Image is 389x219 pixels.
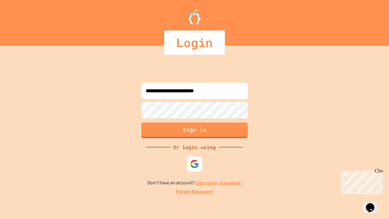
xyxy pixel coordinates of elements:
iframe: chat widget [339,168,383,194]
a: Sign up for JuiceMind. [196,180,242,186]
iframe: chat widget [363,195,383,213]
div: Login [164,30,225,55]
img: Logo.svg [188,9,201,24]
button: Sign in [141,123,248,138]
a: Forgot Password [176,188,213,196]
img: google-icon.svg [190,159,199,169]
p: Don't have an account? [147,179,242,187]
div: Or login using [170,144,219,151]
div: Chat with us now!Close [2,2,42,39]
